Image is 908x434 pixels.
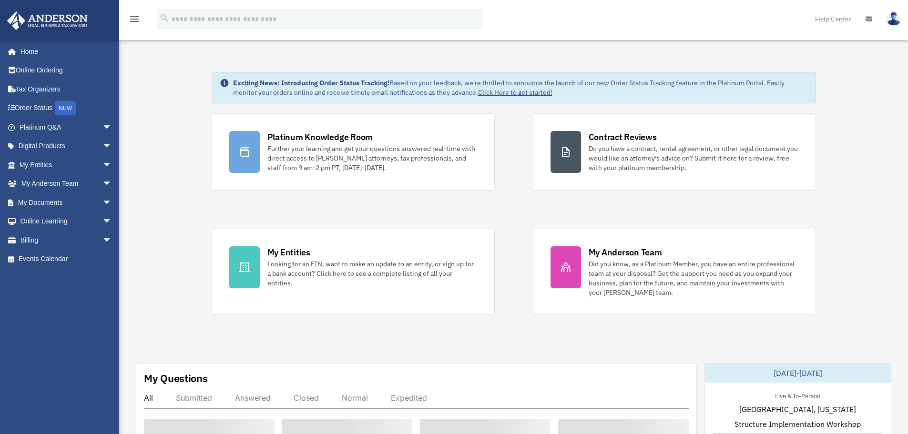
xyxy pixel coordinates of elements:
div: NEW [55,101,76,115]
a: My Documentsarrow_drop_down [7,193,126,212]
div: Normal [342,393,368,403]
div: Further your learning and get your questions answered real-time with direct access to [PERSON_NAM... [267,144,477,172]
a: Online Ordering [7,61,126,80]
div: Closed [294,393,319,403]
span: arrow_drop_down [102,212,122,232]
a: Online Learningarrow_drop_down [7,212,126,231]
span: [GEOGRAPHIC_DATA], [US_STATE] [739,404,856,415]
span: arrow_drop_down [102,118,122,137]
div: [DATE]-[DATE] [705,363,891,383]
img: Anderson Advisors Platinum Portal [4,11,91,30]
span: arrow_drop_down [102,174,122,194]
div: Answered [235,393,271,403]
div: Do you have a contract, rental agreement, or other legal document you would like an attorney's ad... [589,144,798,172]
div: Live & In-Person [767,390,828,400]
a: My Entities Looking for an EIN, want to make an update to an entity, or sign up for a bank accoun... [212,229,495,315]
span: arrow_drop_down [102,137,122,156]
div: My Questions [144,371,208,385]
span: Structure Implementation Workshop [735,418,861,430]
div: My Entities [267,246,310,258]
a: Events Calendar [7,250,126,269]
span: arrow_drop_down [102,193,122,212]
i: search [159,13,170,23]
div: Submitted [176,393,212,403]
div: All [144,393,153,403]
div: My Anderson Team [589,246,662,258]
a: My Anderson Teamarrow_drop_down [7,174,126,193]
strong: Exciting News: Introducing Order Status Tracking! [233,79,389,87]
a: My Entitiesarrow_drop_down [7,155,126,174]
a: Platinum Knowledge Room Further your learning and get your questions answered real-time with dire... [212,113,495,191]
i: menu [129,13,140,25]
span: arrow_drop_down [102,231,122,250]
div: Looking for an EIN, want to make an update to an entity, or sign up for a bank account? Click her... [267,259,477,288]
div: Did you know, as a Platinum Member, you have an entire professional team at your disposal? Get th... [589,259,798,297]
a: Order StatusNEW [7,99,126,118]
a: Click Here to get started! [478,88,552,97]
a: Home [7,42,122,61]
a: Digital Productsarrow_drop_down [7,137,126,156]
div: Contract Reviews [589,131,657,143]
a: Billingarrow_drop_down [7,231,126,250]
a: menu [129,17,140,25]
div: Expedited [391,393,427,403]
a: My Anderson Team Did you know, as a Platinum Member, you have an entire professional team at your... [533,229,816,315]
div: Platinum Knowledge Room [267,131,373,143]
span: arrow_drop_down [102,155,122,175]
a: Contract Reviews Do you have a contract, rental agreement, or other legal document you would like... [533,113,816,191]
div: Based on your feedback, we're thrilled to announce the launch of our new Order Status Tracking fe... [233,78,808,97]
img: User Pic [887,12,901,26]
a: Tax Organizers [7,80,126,99]
a: Platinum Q&Aarrow_drop_down [7,118,126,137]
